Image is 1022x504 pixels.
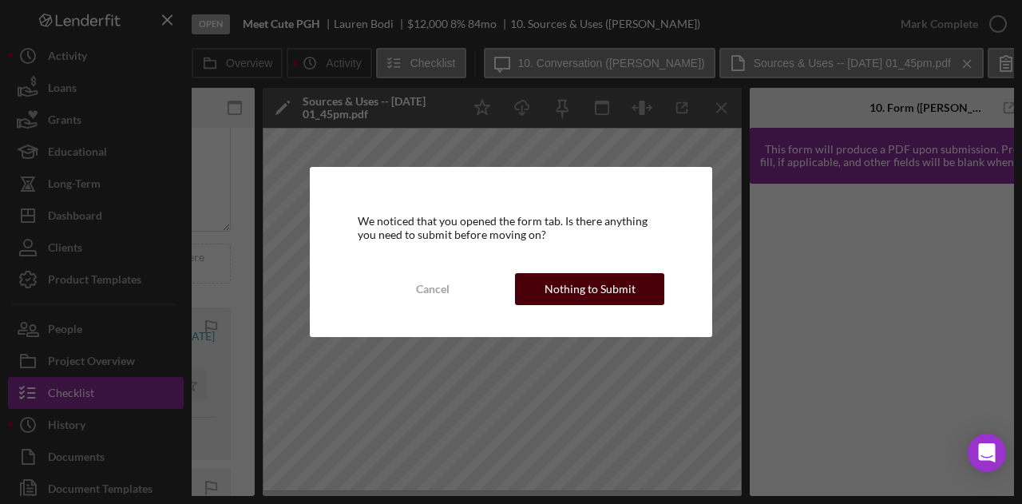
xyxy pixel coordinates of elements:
[968,434,1006,472] div: Open Intercom Messenger
[545,273,636,305] div: Nothing to Submit
[358,215,664,240] div: We noticed that you opened the form tab. Is there anything you need to submit before moving on?
[416,273,450,305] div: Cancel
[358,273,507,305] button: Cancel
[515,273,664,305] button: Nothing to Submit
